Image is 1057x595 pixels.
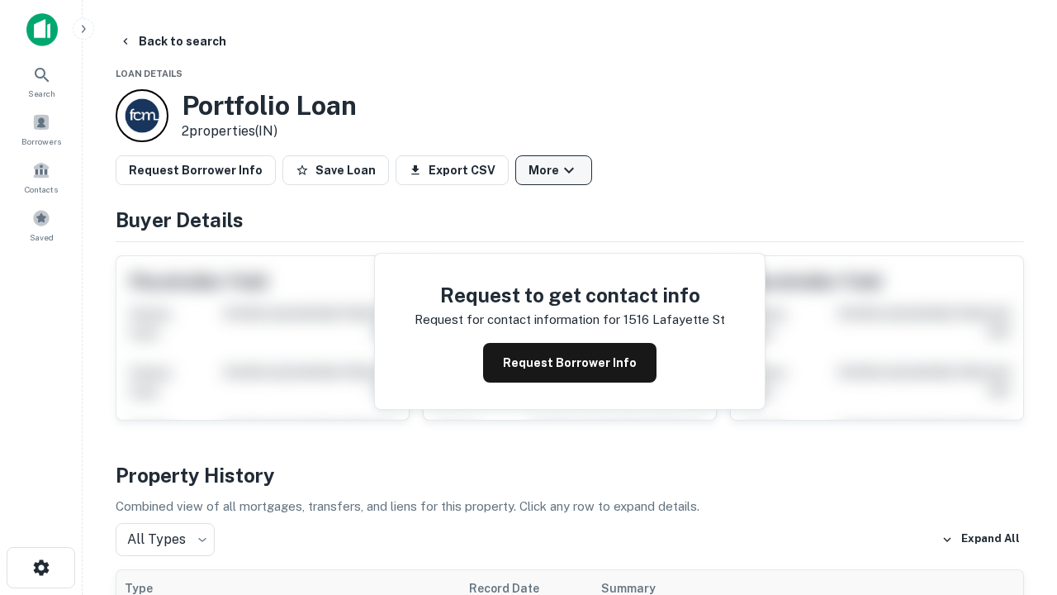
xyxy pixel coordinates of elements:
iframe: Chat Widget [974,410,1057,489]
button: Expand All [937,527,1024,552]
button: Save Loan [282,155,389,185]
button: More [515,155,592,185]
h4: Buyer Details [116,205,1024,235]
span: Loan Details [116,69,182,79]
img: capitalize-icon.png [26,13,58,46]
button: Export CSV [396,155,509,185]
button: Request Borrower Info [483,343,656,383]
a: Saved [5,202,78,247]
p: Request for contact information for [415,310,620,330]
span: Saved [30,231,54,244]
span: Borrowers [21,135,61,148]
p: 1516 lafayette st [623,310,725,330]
p: Combined view of all mortgages, transfers, and liens for this property. Click any row to expand d... [116,497,1024,516]
a: Contacts [5,155,78,199]
h4: Property History [116,460,1024,490]
p: 2 properties (IN) [182,121,357,141]
h4: Request to get contact info [415,280,725,310]
h3: Portfolio Loan [182,90,357,121]
button: Back to search [112,26,233,56]
button: Request Borrower Info [116,155,276,185]
span: Contacts [25,183,58,196]
span: Search [28,87,55,100]
div: All Types [116,523,215,556]
a: Search [5,59,78,103]
a: Borrowers [5,107,78,151]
